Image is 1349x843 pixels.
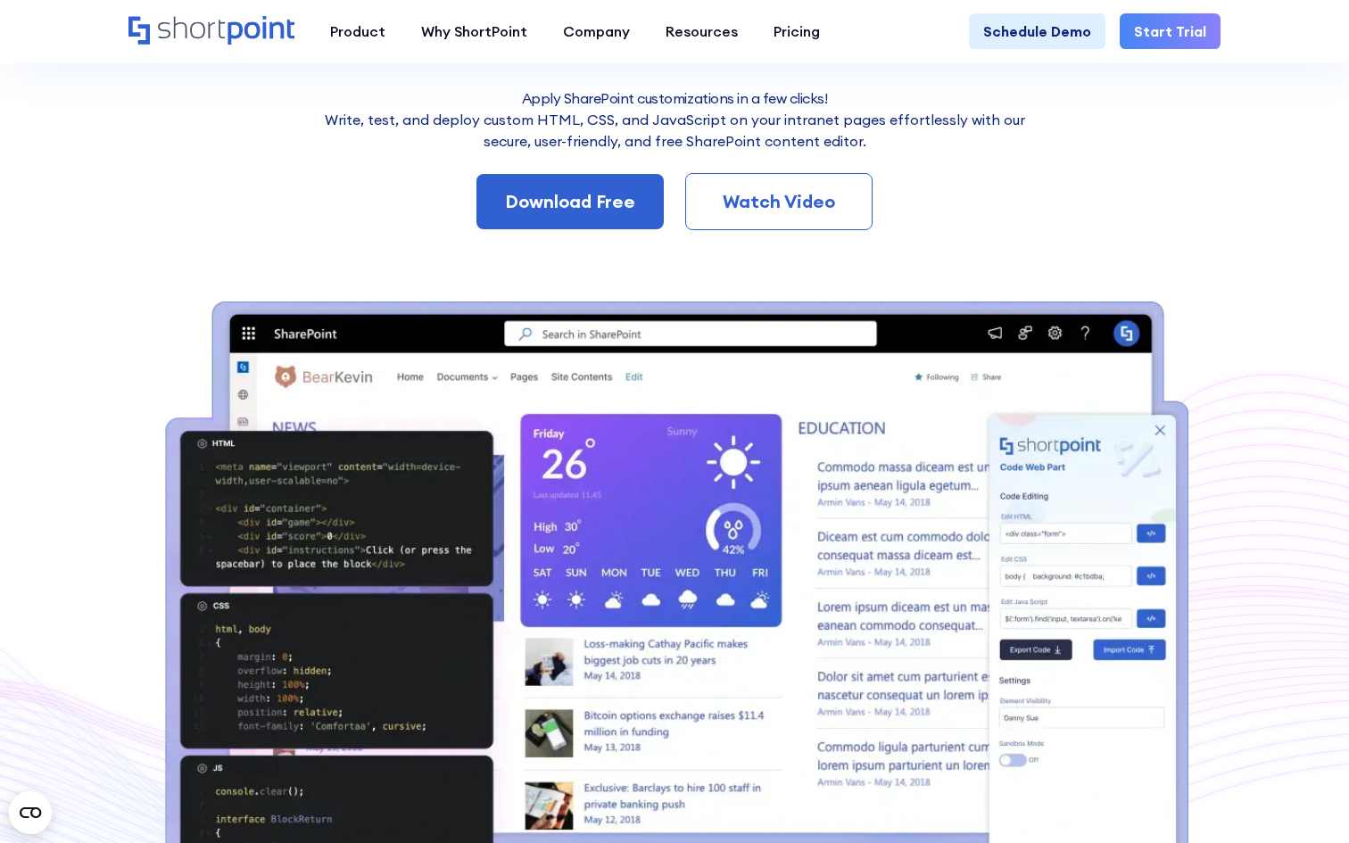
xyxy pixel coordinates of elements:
a: Schedule Demo [969,13,1105,49]
h2: Apply SharePoint customizations in a few clicks! [313,87,1036,109]
iframe: Chat Widget [1028,636,1349,843]
a: Download Free [476,174,664,229]
div: Pricing [774,21,820,42]
div: Why ShortPoint [421,21,527,42]
a: Pricing [756,13,838,49]
div: Product [330,21,385,42]
a: Company [545,13,648,49]
div: Resources [666,21,738,42]
a: Product [312,13,403,49]
a: Why ShortPoint [403,13,545,49]
a: Watch Video [685,173,873,230]
div: Watch Video [715,188,843,215]
div: Download Free [505,188,635,215]
a: Resources [648,13,756,49]
a: Home [128,16,294,46]
div: Company [563,21,630,42]
a: Start Trial [1120,13,1221,49]
p: Write, test, and deploy custom HTML, CSS, and JavaScript on your intranet pages effortlessly wi﻿t... [313,109,1036,152]
button: Open CMP widget [9,791,52,834]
